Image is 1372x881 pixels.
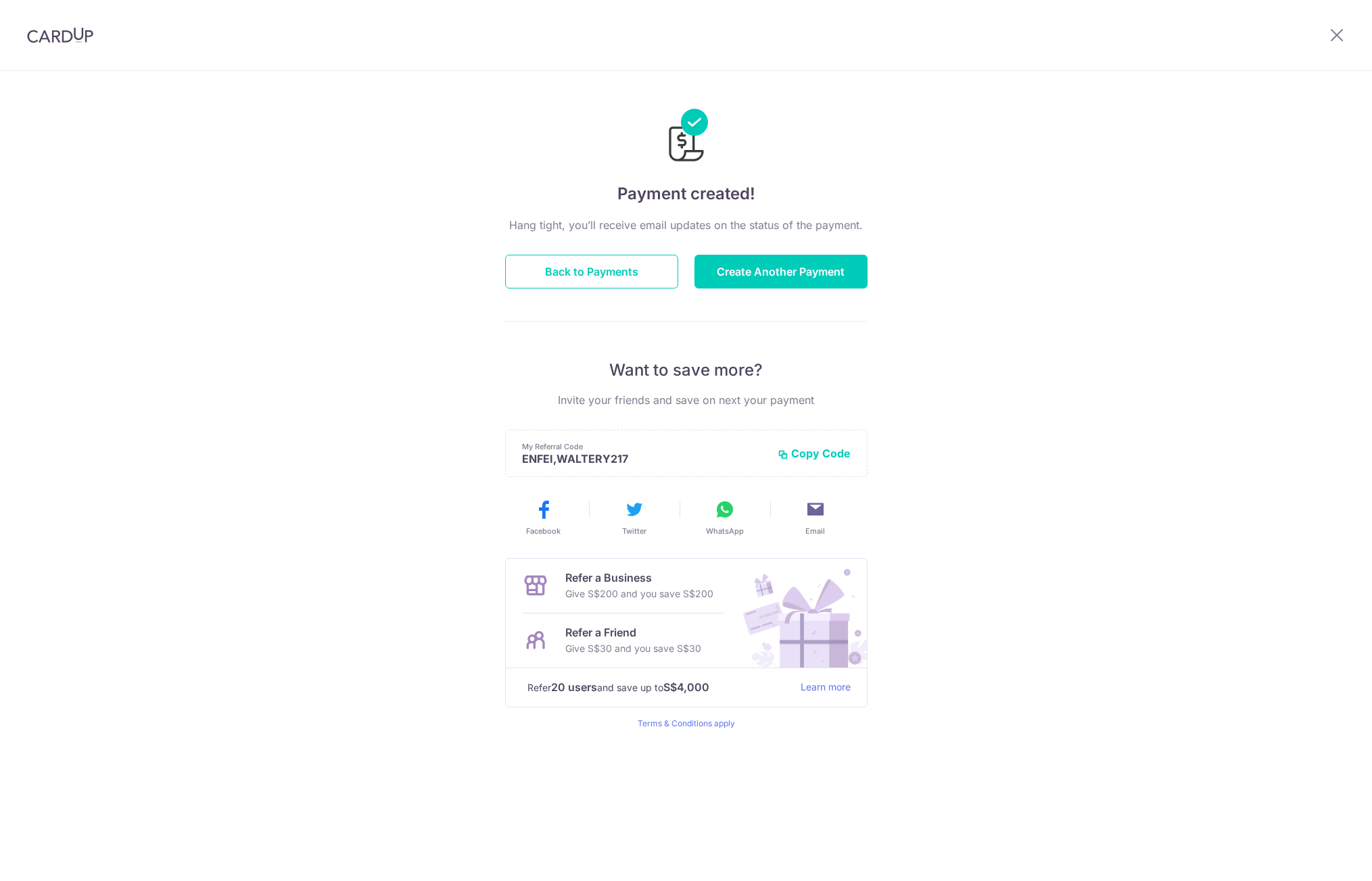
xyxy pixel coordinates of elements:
p: Invite your friends and save on next your payment [505,392,868,408]
button: Copy Code [778,447,851,460]
a: Learn more [801,679,851,696]
p: ENFEI,WALTERY217 [522,452,767,465]
span: Facebook [526,526,561,536]
p: Refer a Business [565,570,713,586]
a: Terms & Conditions apply [638,718,735,728]
p: Hang tight, you’ll receive email updates on the status of the payment. [505,217,868,233]
p: Refer a Friend [565,624,701,640]
h4: Payment created! [505,182,868,206]
p: Give S$200 and you save S$200 [565,586,713,602]
span: WhatsApp [706,526,744,536]
p: Refer and save up to [527,679,790,696]
button: Facebook [504,499,584,536]
button: Create Another Payment [694,255,868,288]
button: Email [776,499,855,536]
button: Back to Payments [505,255,678,288]
span: Twitter [622,526,646,536]
strong: 20 users [551,679,597,695]
img: Payments [665,109,708,166]
p: My Referral Code [522,441,767,452]
span: Email [805,526,825,536]
p: Give S$30 and you save S$30 [565,640,701,657]
p: Want to save more? [505,359,868,381]
button: WhatsApp [685,499,765,536]
img: CardUp [27,27,93,43]
strong: S$4,000 [663,679,709,695]
button: Twitter [594,499,674,536]
img: Refer [730,559,867,668]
